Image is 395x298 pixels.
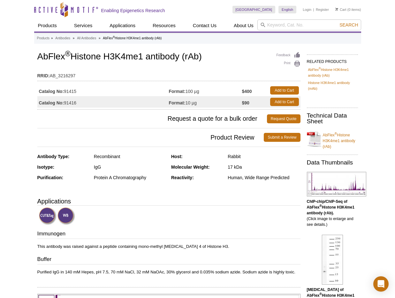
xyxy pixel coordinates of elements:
[308,80,357,91] a: Histone H3K4me1 antibody (mAb)
[171,164,209,170] strong: Molecular Weight:
[39,207,57,225] img: CUT&Tag Validated
[228,175,300,180] div: Human, Wide Range Predicted
[267,114,300,123] a: Request Quote
[55,35,70,41] a: Antibodies
[313,6,314,13] li: |
[37,133,264,142] span: Product Review
[37,114,267,123] span: Request a quote for a bulk order
[335,6,361,13] li: (0 items)
[70,19,96,32] a: Services
[270,86,299,95] a: Add to Cart
[57,207,75,225] img: Western Blot Validated
[37,256,300,264] h3: Buffer
[37,230,300,239] h3: Immunogen
[37,269,300,275] p: Purified IgG in 140 mM Hepes, pH 7.5, 70 mM NaCl, 32 mM NaOAc, 30% glycerol and 0.035% sodium azi...
[94,164,166,170] div: IgG
[169,100,186,106] strong: Format:
[37,69,300,79] td: AB_3216297
[232,6,276,13] a: [GEOGRAPHIC_DATA]
[99,36,101,40] li: »
[320,292,322,296] sup: ®
[65,50,71,58] sup: ®
[94,154,166,159] div: Recombinant
[228,164,300,170] div: 17 kDa
[169,88,186,94] strong: Format:
[316,7,329,12] a: Register
[37,96,169,108] td: 91416
[307,113,358,124] h2: Technical Data Sheet
[277,60,300,67] a: Print
[307,128,358,149] a: AbFlex®Histone H3K4me1 antibody (rAb)
[37,35,49,41] a: Products
[103,36,162,40] li: AbFlex Histone H3K4me1 antibody (rAb)
[307,199,358,227] p: (Click image to enlarge and see details.)
[264,133,300,142] a: Submit a Review
[242,100,249,106] strong: $90
[39,100,64,106] strong: Catalog No:
[149,19,179,32] a: Resources
[338,22,360,28] button: Search
[113,35,115,39] sup: ®
[169,85,242,96] td: 100 µg
[307,172,366,196] img: AbFlex<sup>®</sup> Histone H3K4me1 antibody (rAb) tested by ChIP-chip/ChIP-Seq.
[37,244,300,249] p: This antibody was raised against a peptide containing mono-methyl [MEDICAL_DATA] 4 of Histone H3.
[307,54,358,66] h2: RELATED PRODUCTS
[228,154,300,159] div: Rabbit
[101,8,165,13] h2: Enabling Epigenetics Research
[335,8,338,11] img: Your Cart
[339,22,358,27] span: Search
[230,19,257,32] a: About Us
[320,204,322,208] sup: ®
[373,276,389,292] div: Open Intercom Messenger
[319,67,321,70] sup: ®
[106,19,139,32] a: Applications
[189,19,220,32] a: Contact Us
[39,88,64,94] strong: Catalog No:
[37,196,300,206] h3: Applications
[303,7,311,12] a: Login
[308,67,357,78] a: AbFlex®Histone H3K4me1 antibody (rAb)
[37,154,70,159] strong: Antibody Type:
[171,154,183,159] strong: Host:
[77,35,96,41] a: All Antibodies
[307,160,358,165] h2: Data Thumbnails
[34,19,61,32] a: Products
[169,96,242,108] td: 10 µg
[37,73,50,79] strong: RRID:
[257,19,361,30] input: Keyword, Cat. No.
[94,175,166,180] div: Protein A Chromatography
[37,85,169,96] td: 91415
[51,36,53,40] li: »
[171,175,194,180] strong: Reactivity:
[37,164,55,170] strong: Isotype:
[322,235,343,285] img: AbFlex<sup>®</sup> Histone H3K4me1 antibody (rAb) tested by Western blot.
[335,7,346,12] a: Cart
[270,98,299,106] a: Add to Cart
[37,175,64,180] strong: Purification:
[37,52,300,63] h1: AbFlex Histone H3K4me1 antibody (rAb)
[277,52,300,59] a: Feedback
[278,6,296,13] a: English
[242,88,252,94] strong: $400
[73,36,75,40] li: »
[335,132,337,135] sup: ®
[307,199,354,215] b: ChIP-chip/ChIP-Seq of AbFlex Histone H3K4me1 antibody (rAb).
